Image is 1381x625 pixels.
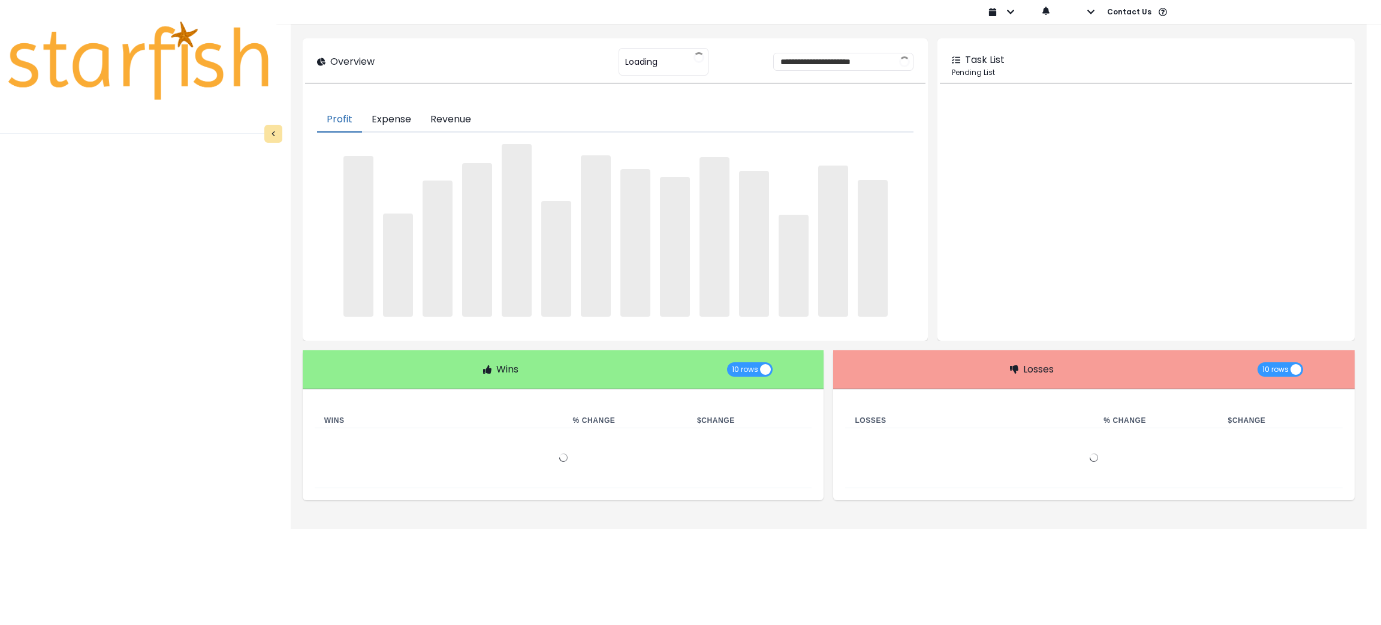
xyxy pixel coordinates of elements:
[858,180,888,317] span: ‌
[1262,362,1289,377] span: 10 rows
[362,107,421,133] button: Expense
[423,181,453,316] span: ‌
[739,171,769,316] span: ‌
[625,49,658,74] span: Loading
[581,155,611,317] span: ‌
[502,144,532,317] span: ‌
[688,413,812,428] th: $ Change
[779,215,809,317] span: ‌
[330,55,375,69] p: Overview
[1023,362,1054,377] p: Losses
[1219,413,1343,428] th: $ Change
[660,177,690,316] span: ‌
[317,107,362,133] button: Profit
[541,201,571,316] span: ‌
[952,67,1340,78] p: Pending List
[699,157,729,316] span: ‌
[620,169,650,317] span: ‌
[818,166,848,317] span: ‌
[732,362,758,377] span: 10 rows
[496,362,518,377] p: Wins
[343,156,373,316] span: ‌
[1094,413,1218,428] th: % Change
[845,413,1094,428] th: Losses
[965,53,1005,67] p: Task List
[383,214,413,316] span: ‌
[563,413,688,428] th: % Change
[462,163,492,316] span: ‌
[315,413,563,428] th: Wins
[421,107,481,133] button: Revenue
